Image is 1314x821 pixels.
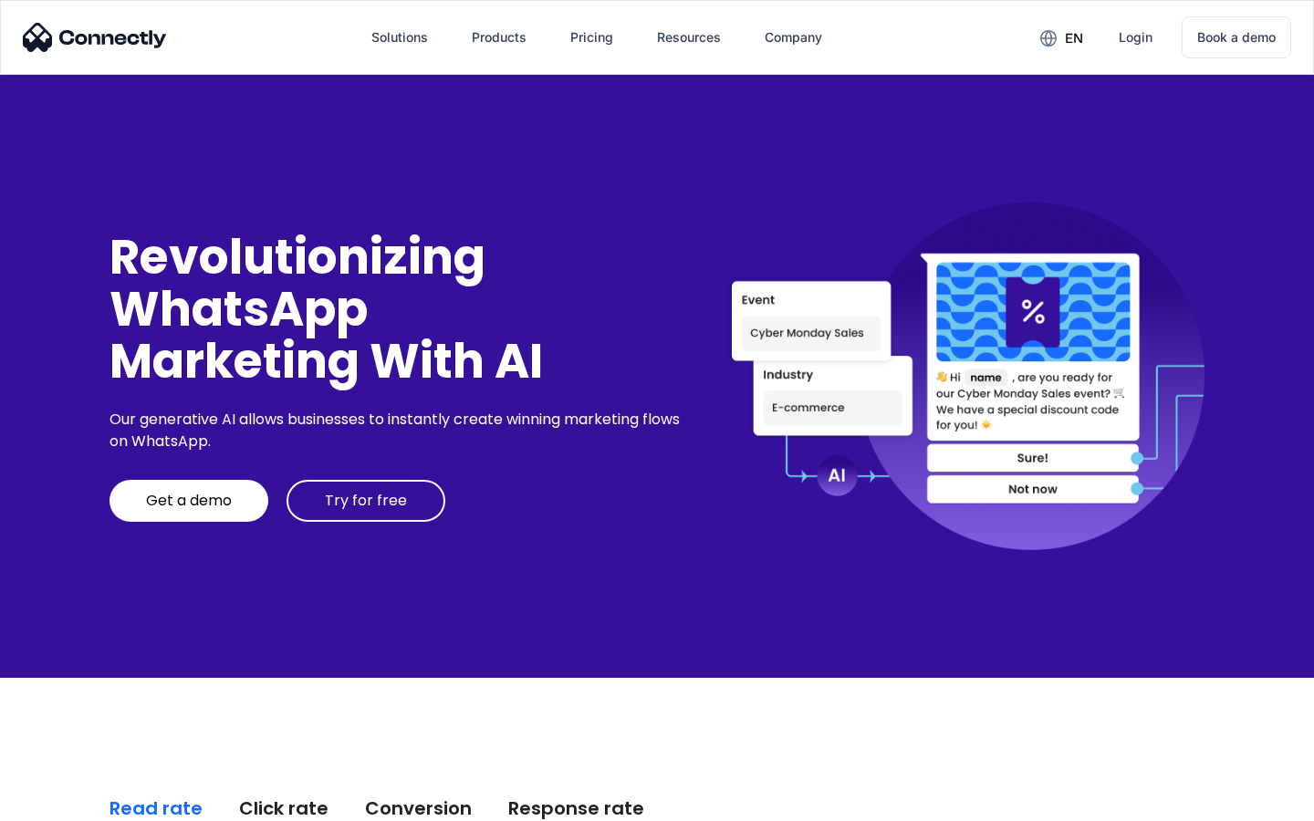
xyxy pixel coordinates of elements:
div: Read rate [109,795,203,821]
a: Login [1104,16,1167,59]
div: Our generative AI allows businesses to instantly create winning marketing flows on WhatsApp. [109,409,686,452]
a: Book a demo [1182,16,1291,58]
img: Connectly Logo [23,23,167,52]
div: Click rate [239,795,328,821]
div: en [1065,26,1083,51]
div: Resources [657,25,721,50]
a: Pricing [556,16,628,59]
div: Revolutionizing WhatsApp Marketing With AI [109,231,686,388]
a: Get a demo [109,480,268,522]
a: Try for free [287,480,445,522]
div: Conversion [365,795,472,821]
div: Pricing [570,25,613,50]
div: Response rate [508,795,644,821]
div: Products [472,25,527,50]
div: Try for free [325,492,407,510]
div: Get a demo [146,492,232,510]
div: Login [1119,25,1152,50]
div: Company [765,25,822,50]
div: Solutions [371,25,428,50]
